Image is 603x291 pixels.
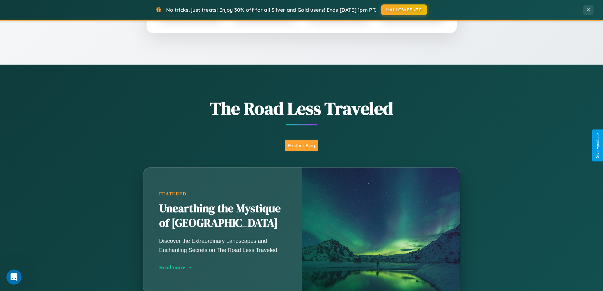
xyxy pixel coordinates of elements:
div: Read more → [159,264,286,271]
span: No tricks, just treats! Enjoy 30% off for all Silver and Gold users! Ends [DATE] 1pm PT. [166,7,376,13]
button: Explore Blog [285,140,318,151]
h2: Unearthing the Mystique of [GEOGRAPHIC_DATA] [159,201,286,231]
p: Discover the Extraordinary Landscapes and Enchanting Secrets on The Road Less Traveled. [159,237,286,254]
div: Give Feedback [595,133,600,158]
div: Featured [159,191,286,197]
h1: The Road Less Traveled [112,96,492,121]
iframe: Intercom live chat [6,269,22,285]
button: HALLOWEEN30 [381,4,427,15]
